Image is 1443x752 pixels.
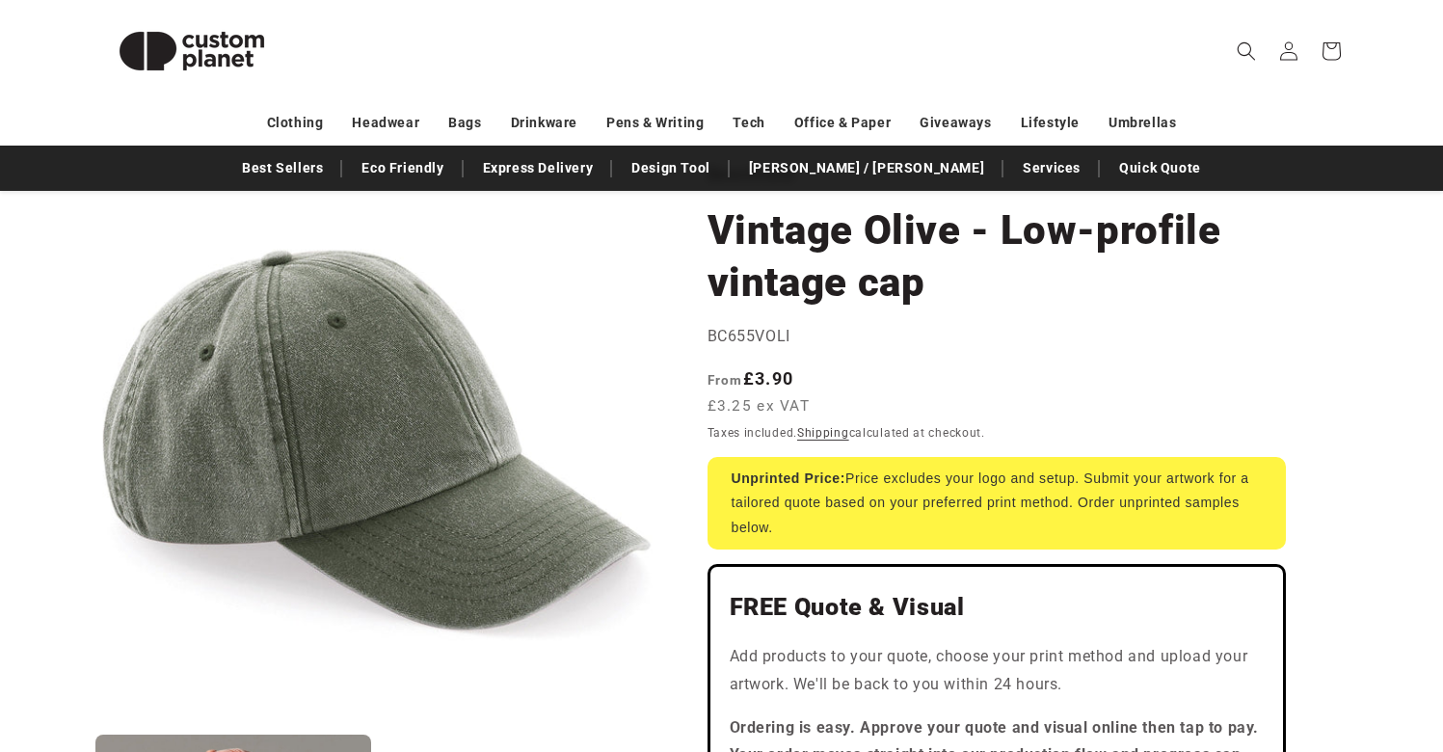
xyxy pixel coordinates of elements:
summary: Search [1225,30,1268,72]
a: Shipping [797,426,849,440]
a: Giveaways [920,106,991,140]
a: Eco Friendly [352,151,453,185]
span: From [708,372,743,388]
p: Add products to your quote, choose your print method and upload your artwork. We'll be back to yo... [730,643,1264,699]
h1: Vintage Olive - Low-profile vintage cap [708,204,1286,309]
a: Clothing [267,106,324,140]
a: Quick Quote [1109,151,1211,185]
a: Services [1013,151,1090,185]
a: Headwear [352,106,419,140]
a: Umbrellas [1109,106,1176,140]
div: Price excludes your logo and setup. Submit your artwork for a tailored quote based on your prefer... [708,457,1286,550]
a: Tech [733,106,764,140]
h2: FREE Quote & Visual [730,592,1264,623]
a: Drinkware [511,106,577,140]
a: Bags [448,106,481,140]
a: Office & Paper [794,106,891,140]
div: Taxes included. calculated at checkout. [708,423,1286,443]
a: Express Delivery [473,151,603,185]
a: Pens & Writing [606,106,704,140]
a: [PERSON_NAME] / [PERSON_NAME] [739,151,994,185]
strong: £3.90 [708,368,794,389]
span: £3.25 ex VAT [708,395,811,417]
img: Custom Planet [95,8,288,94]
a: Design Tool [622,151,720,185]
a: Lifestyle [1021,106,1080,140]
iframe: Chat Widget [1112,544,1443,752]
a: Best Sellers [232,151,333,185]
strong: Unprinted Price: [732,470,846,486]
span: BC655VOLI [708,327,790,345]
